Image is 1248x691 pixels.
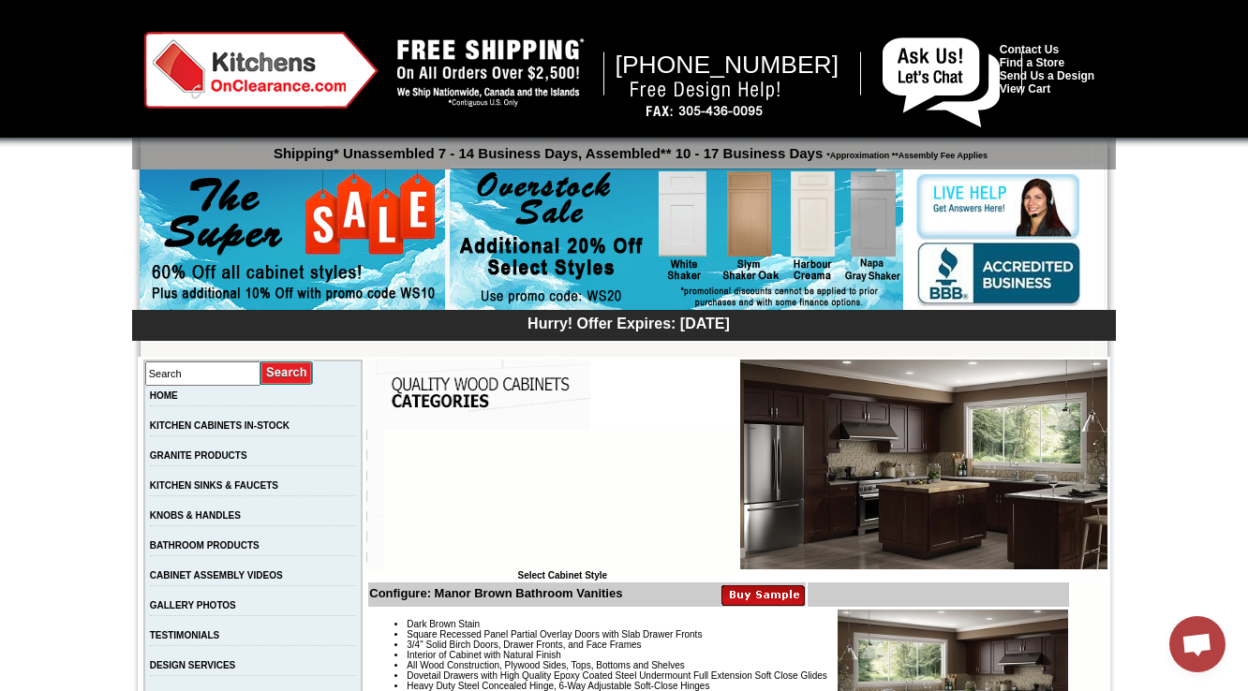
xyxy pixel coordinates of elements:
[144,32,379,109] img: Kitchens on Clearance Logo
[260,360,314,386] input: Submit
[369,586,622,600] b: Configure: Manor Brown Bathroom Vanities
[150,540,260,551] a: BATHROOM PRODUCTS
[150,570,283,581] a: CABINET ASSEMBLY VIDEOS
[150,600,236,610] a: GALLERY PHOTOS
[517,570,607,581] b: Select Cabinet Style
[150,450,247,461] a: GRANITE PRODUCTS
[407,670,827,681] span: Dovetail Drawers with High Quality Epoxy Coated Steel Undermount Full Extension Soft Close Glides
[407,660,684,670] span: All Wood Construction, Plywood Sides, Tops, Bottoms and Shelves
[616,51,839,79] span: [PHONE_NUMBER]
[407,619,480,629] span: Dark Brown Stain
[407,640,641,650] span: 3/4" Solid Birch Doors, Drawer Fronts, and Face Frames
[407,681,709,691] span: Heavy Duty Steel Concealed Hinge, 6-Way Adjustable Soft-Close Hinges
[150,510,241,521] a: KNOBS & HANDLES
[150,390,178,401] a: HOME
[823,146,988,160] span: *Approximation **Assembly Fee Applies
[384,430,740,570] iframe: Browser incompatible
[141,313,1116,332] div: Hurry! Offer Expires: [DATE]
[141,137,1116,161] p: Shipping* Unassembled 7 - 14 Business Days, Assembled** 10 - 17 Business Days
[150,660,236,670] a: DESIGN SERVICES
[150,420,290,431] a: KITCHEN CABINETS IN-STOCK
[1000,56,1064,69] a: Find a Store
[1000,69,1094,82] a: Send Us a Design
[407,650,561,660] span: Interior of Cabinet with Natural Finish
[740,360,1107,569] img: Manor Brown
[1000,82,1050,96] a: View Cart
[1000,43,1059,56] a: Contact Us
[1169,616,1226,672] div: Open chat
[150,630,219,640] a: TESTIMONIALS
[407,629,702,640] span: Square Recessed Panel Partial Overlay Doors with Slab Drawer Fronts
[150,480,278,491] a: KITCHEN SINKS & FAUCETS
